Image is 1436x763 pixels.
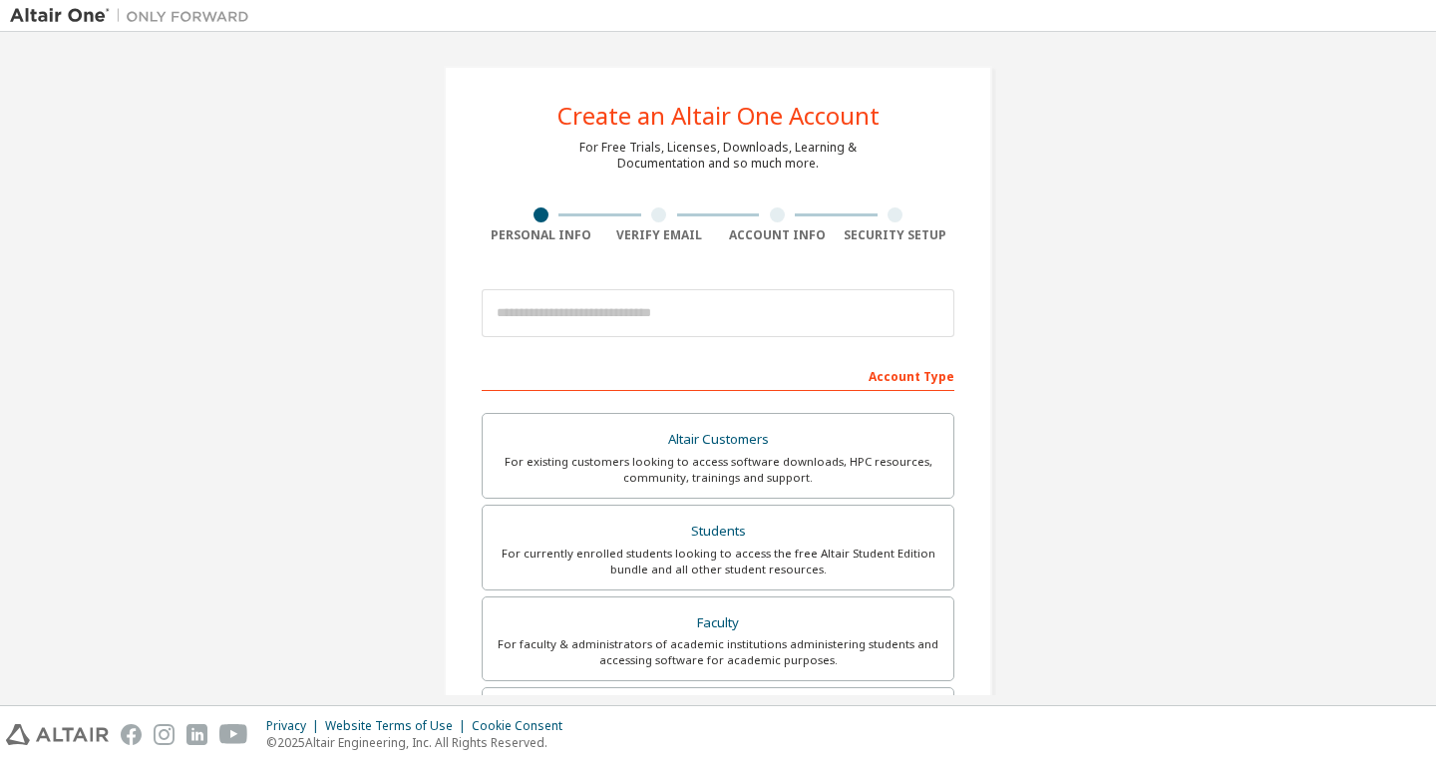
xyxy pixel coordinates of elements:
div: Account Type [482,359,954,391]
img: facebook.svg [121,724,142,745]
div: Create an Altair One Account [557,104,880,128]
img: instagram.svg [154,724,175,745]
div: For Free Trials, Licenses, Downloads, Learning & Documentation and so much more. [579,140,857,172]
div: Cookie Consent [472,718,574,734]
div: Account Info [718,227,837,243]
img: Altair One [10,6,259,26]
div: For currently enrolled students looking to access the free Altair Student Edition bundle and all ... [495,546,941,577]
div: Altair Customers [495,426,941,454]
img: youtube.svg [219,724,248,745]
div: Verify Email [600,227,719,243]
div: Security Setup [837,227,955,243]
div: For existing customers looking to access software downloads, HPC resources, community, trainings ... [495,454,941,486]
div: For faculty & administrators of academic institutions administering students and accessing softwa... [495,636,941,668]
div: Faculty [495,609,941,637]
img: linkedin.svg [186,724,207,745]
div: Website Terms of Use [325,718,472,734]
div: Students [495,518,941,546]
div: Privacy [266,718,325,734]
div: Personal Info [482,227,600,243]
p: © 2025 Altair Engineering, Inc. All Rights Reserved. [266,734,574,751]
img: altair_logo.svg [6,724,109,745]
